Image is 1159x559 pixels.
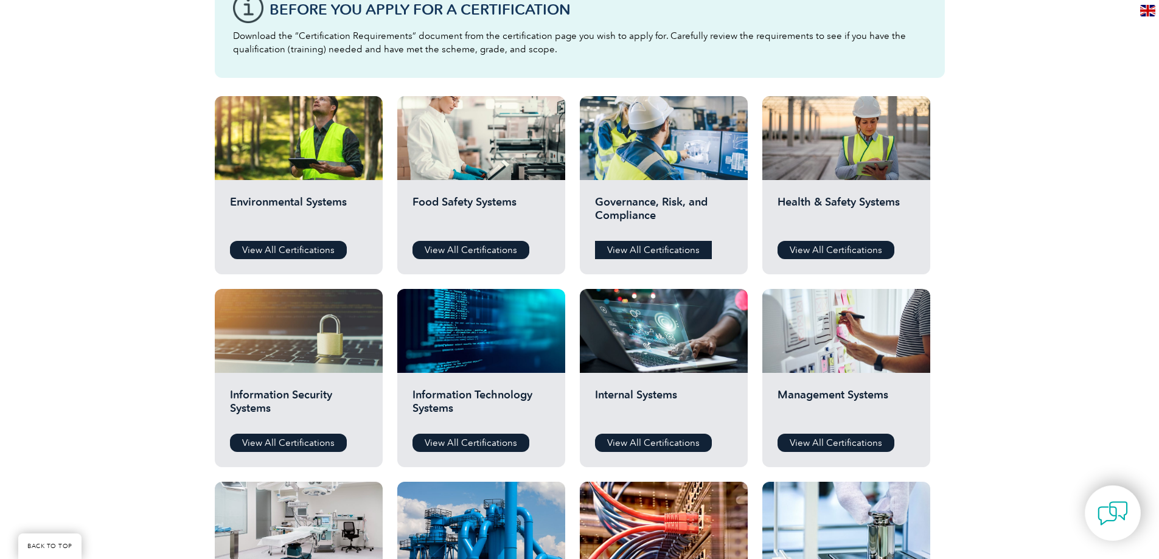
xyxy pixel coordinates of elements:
h2: Information Technology Systems [412,388,550,425]
h2: Governance, Risk, and Compliance [595,195,733,232]
h2: Management Systems [778,388,915,425]
a: View All Certifications [412,434,529,452]
p: Download the “Certification Requirements” document from the certification page you wish to apply ... [233,29,927,56]
a: View All Certifications [595,434,712,452]
a: View All Certifications [778,434,894,452]
a: View All Certifications [230,241,347,259]
a: View All Certifications [778,241,894,259]
a: BACK TO TOP [18,533,82,559]
h2: Environmental Systems [230,195,367,232]
a: View All Certifications [412,241,529,259]
h2: Information Security Systems [230,388,367,425]
a: View All Certifications [595,241,712,259]
a: View All Certifications [230,434,347,452]
h2: Health & Safety Systems [778,195,915,232]
h2: Food Safety Systems [412,195,550,232]
img: contact-chat.png [1098,498,1128,529]
img: en [1140,5,1155,16]
h3: Before You Apply For a Certification [270,2,927,17]
h2: Internal Systems [595,388,733,425]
